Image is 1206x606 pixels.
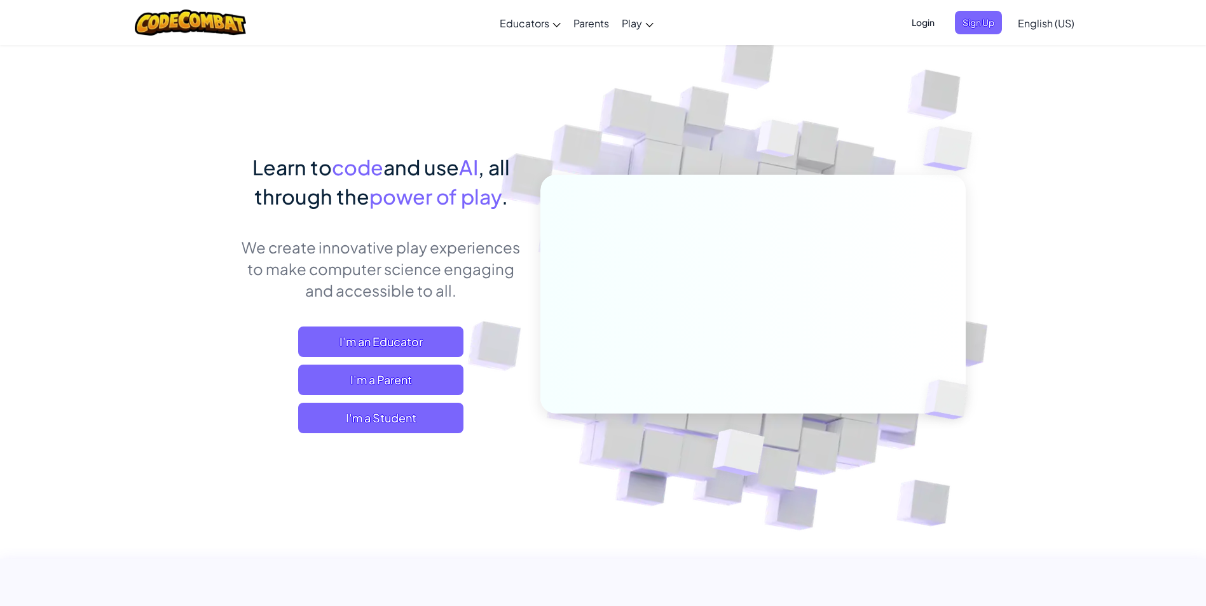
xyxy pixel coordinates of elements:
span: Learn to [252,154,332,180]
span: English (US) [1018,17,1074,30]
a: Educators [493,6,567,40]
span: . [502,184,508,209]
span: power of play [369,184,502,209]
p: We create innovative play experiences to make computer science engaging and accessible to all. [241,236,521,301]
button: I'm a Student [298,403,463,433]
span: Educators [500,17,549,30]
span: AI [459,154,478,180]
a: I'm a Parent [298,365,463,395]
a: Play [615,6,660,40]
a: English (US) [1011,6,1081,40]
img: Overlap cubes [903,353,998,446]
button: Sign Up [955,11,1002,34]
button: Login [904,11,942,34]
img: Overlap cubes [681,402,795,508]
img: CodeCombat logo [135,10,246,36]
a: Parents [567,6,615,40]
img: Overlap cubes [732,95,824,189]
span: code [332,154,383,180]
span: Play [622,17,642,30]
span: and use [383,154,459,180]
img: Overlap cubes [898,95,1008,203]
a: I'm an Educator [298,327,463,357]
